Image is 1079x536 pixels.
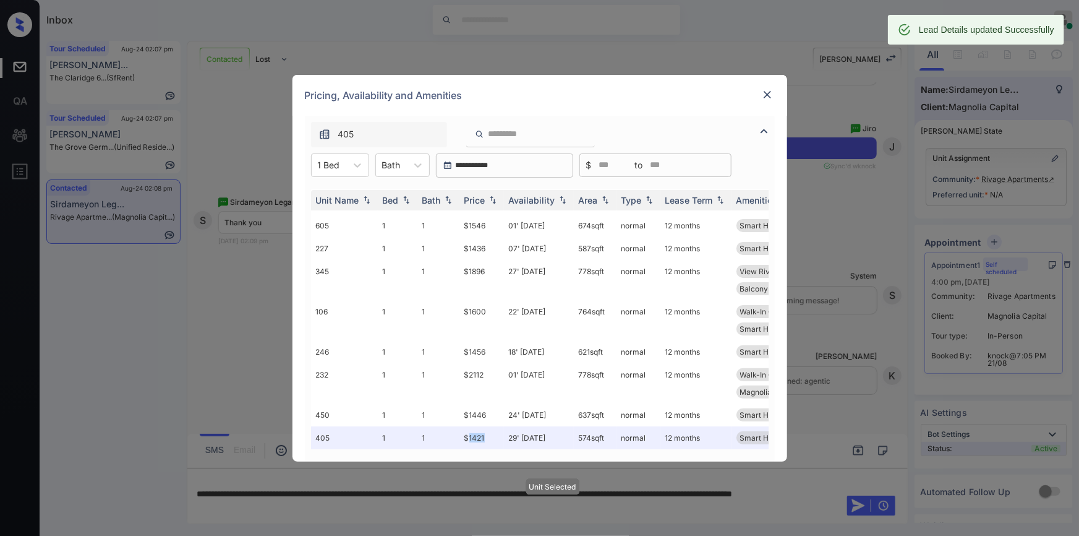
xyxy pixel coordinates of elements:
[378,363,417,404] td: 1
[616,404,660,426] td: normal
[459,340,504,363] td: $1456
[616,237,660,260] td: normal
[459,363,504,404] td: $2112
[378,426,417,449] td: 1
[660,363,731,404] td: 12 months
[318,128,331,140] img: icon-zuma
[422,195,441,205] div: Bath
[417,237,459,260] td: 1
[740,370,791,379] span: Walk-In Closet
[660,260,731,300] td: 12 months
[616,340,660,363] td: normal
[311,340,378,363] td: 246
[736,195,778,205] div: Amenities
[740,284,789,293] span: Balcony - 1BR
[504,363,574,404] td: 01' [DATE]
[417,300,459,340] td: 1
[459,426,504,449] td: $1421
[475,129,484,140] img: icon-zuma
[740,387,800,397] span: Magnolia Platin...
[311,363,378,404] td: 232
[311,214,378,237] td: 605
[574,260,616,300] td: 778 sqft
[378,260,417,300] td: 1
[643,196,655,204] img: sorting
[338,128,354,141] span: 405
[761,89,774,101] img: close
[635,158,643,172] span: to
[504,260,574,300] td: 27' [DATE]
[919,19,1054,41] div: Lead Details updated Successfully
[579,195,598,205] div: Area
[311,426,378,449] td: 405
[504,340,574,363] td: 18' [DATE]
[504,426,574,449] td: 29' [DATE]
[504,300,574,340] td: 22' [DATE]
[417,404,459,426] td: 1
[400,196,412,204] img: sorting
[459,300,504,340] td: $1600
[740,347,809,357] span: Smart Home Enab...
[740,267,778,276] span: View River
[740,433,809,443] span: Smart Home Enab...
[714,196,727,204] img: sorting
[665,195,713,205] div: Lease Term
[378,214,417,237] td: 1
[316,195,359,205] div: Unit Name
[292,75,787,116] div: Pricing, Availability and Amenities
[660,404,731,426] td: 12 months
[417,214,459,237] td: 1
[417,340,459,363] td: 1
[417,426,459,449] td: 1
[311,237,378,260] td: 227
[442,196,454,204] img: sorting
[740,244,809,253] span: Smart Home Enab...
[311,260,378,300] td: 345
[574,340,616,363] td: 621 sqft
[574,426,616,449] td: 574 sqft
[383,195,399,205] div: Bed
[487,196,499,204] img: sorting
[459,237,504,260] td: $1436
[616,300,660,340] td: normal
[459,260,504,300] td: $1896
[417,363,459,404] td: 1
[599,196,612,204] img: sorting
[574,237,616,260] td: 587 sqft
[459,404,504,426] td: $1446
[378,237,417,260] td: 1
[574,300,616,340] td: 764 sqft
[621,195,642,205] div: Type
[557,196,569,204] img: sorting
[378,300,417,340] td: 1
[311,404,378,426] td: 450
[660,237,731,260] td: 12 months
[660,300,731,340] td: 12 months
[616,426,660,449] td: normal
[660,426,731,449] td: 12 months
[757,124,772,139] img: icon-zuma
[740,307,791,316] span: Walk-In Closet
[740,410,809,420] span: Smart Home Enab...
[504,214,574,237] td: 01' [DATE]
[740,324,809,334] span: Smart Home Enab...
[586,158,592,172] span: $
[417,260,459,300] td: 1
[616,260,660,300] td: normal
[574,404,616,426] td: 637 sqft
[504,404,574,426] td: 24' [DATE]
[660,340,731,363] td: 12 months
[509,195,555,205] div: Availability
[360,196,373,204] img: sorting
[459,214,504,237] td: $1546
[574,214,616,237] td: 674 sqft
[740,221,809,230] span: Smart Home Enab...
[574,363,616,404] td: 778 sqft
[660,214,731,237] td: 12 months
[464,195,485,205] div: Price
[378,340,417,363] td: 1
[311,300,378,340] td: 106
[616,214,660,237] td: normal
[378,404,417,426] td: 1
[616,363,660,404] td: normal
